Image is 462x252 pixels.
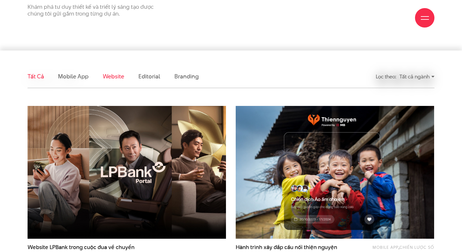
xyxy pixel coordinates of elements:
[174,72,198,80] a: Branding
[138,72,160,80] a: Editorial
[103,72,124,80] a: Website
[399,71,434,82] div: Tất cả ngành
[28,72,44,80] a: Tất cả
[399,244,434,250] a: Chiến lược số
[376,71,396,82] div: Lọc theo:
[373,244,398,250] a: Mobile app
[28,106,226,239] img: LPBank portal
[58,72,88,80] a: Mobile app
[236,106,434,239] img: thumb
